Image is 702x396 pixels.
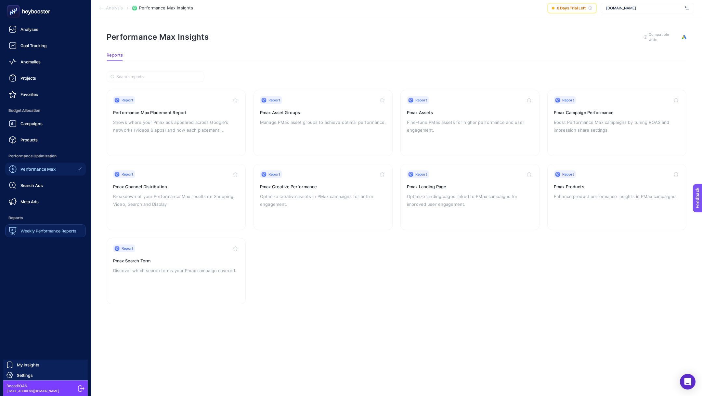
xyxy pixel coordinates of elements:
span: Report [122,246,133,251]
h3: Pmax Creative Performance [260,183,386,190]
a: ReportPmax ProductsEnhance product performance insights in PMax campaigns. [547,164,686,230]
button: Reports [107,53,123,61]
span: Report [122,172,133,177]
p: Shows where your Pmax ads appeared across Google's networks (videos & apps) and how each placemen... [113,118,239,134]
p: Manage PMax asset groups to achieve optimal performance. [260,118,386,126]
p: Boost Performance Max campaigns by tuning ROAS and impression share settings. [554,118,680,134]
span: Anomalies [20,59,41,64]
p: Enhance product performance insights in PMax campaigns. [554,192,680,200]
p: Discover which search terms your Pmax campaign covered. [113,267,239,274]
a: Weekly Performance Reports [5,224,86,237]
a: Favorites [5,88,86,101]
a: Performance Max [5,163,86,176]
span: Analysis [106,6,123,11]
h1: Performance Max Insights [107,32,209,42]
span: Weekly Performance Reports [20,228,76,233]
span: Report [415,98,427,103]
a: ReportPmax Channel DistributionBreakdown of your Performance Max results on Shopping, Video, Sear... [107,164,246,230]
span: Reports [107,53,123,58]
span: Meta Ads [20,199,39,204]
span: [EMAIL_ADDRESS][DOMAIN_NAME] [6,389,59,393]
span: Favorites [20,92,38,97]
a: My Insights [3,360,88,370]
span: Report [562,98,574,103]
a: Products [5,133,86,146]
span: Search Ads [20,183,43,188]
a: ReportPmax Landing PageOptimize landing pages linked to PMax campaigns for improved user engagement. [400,164,539,230]
a: Campaigns [5,117,86,130]
input: Search [116,74,200,79]
span: Products [20,137,38,142]
span: Performance Max Insights [139,6,193,11]
span: Performance Optimization [5,150,86,163]
span: Feedback [4,2,25,7]
span: Report [122,98,133,103]
p: Optimize landing pages linked to PMax campaigns for improved user engagement. [407,192,533,208]
span: Compatible with: [649,32,678,42]
p: Breakdown of your Performance Max results on Shopping, Video, Search and Display [113,192,239,208]
a: Search Ads [5,179,86,192]
a: ReportPmax Search TermDiscover which search terms your Pmax campaign covered. [107,238,246,304]
span: 8 Days Trial Left [557,6,586,11]
span: Settings [17,373,33,378]
span: My Insights [17,362,39,367]
span: Budget Allocation [5,104,86,117]
div: Open Intercom Messenger [680,374,695,389]
h3: Pmax Asset Groups [260,109,386,116]
span: Report [415,172,427,177]
h3: Performance Max Placement Report [113,109,239,116]
h3: Pmax Channel Distribution [113,183,239,190]
span: [DOMAIN_NAME] [606,6,682,11]
a: ReportPmax Asset GroupsManage PMax asset groups to achieve optimal performance. [253,90,393,156]
span: Report [268,172,280,177]
a: ReportPmax Creative PerformanceOptimize creative assets in PMax campaigns for better engagement. [253,164,393,230]
a: Projects [5,72,86,85]
p: Fine-tune PMax assets for higher performance and user engagement. [407,118,533,134]
h3: Pmax Campaign Performance [554,109,680,116]
span: Projects [20,75,36,81]
span: Goal Tracking [20,43,47,48]
a: Analyses [5,23,86,36]
span: Report [268,98,280,103]
h3: Pmax Products [554,183,680,190]
span: Reports [5,211,86,224]
h3: Pmax Search Term [113,257,239,264]
span: Report [562,172,574,177]
a: Goal Tracking [5,39,86,52]
a: Settings [3,370,88,380]
a: ReportPmax AssetsFine-tune PMax assets for higher performance and user engagement. [400,90,539,156]
h3: Pmax Assets [407,109,533,116]
span: Performance Max [20,166,56,172]
p: Optimize creative assets in PMax campaigns for better engagement. [260,192,386,208]
img: svg%3e [685,5,689,11]
span: BoostROAS [6,383,59,389]
a: Anomalies [5,55,86,68]
a: ReportPmax Campaign PerformanceBoost Performance Max campaigns by tuning ROAS and impression shar... [547,90,686,156]
span: / [127,5,128,10]
a: Meta Ads [5,195,86,208]
h3: Pmax Landing Page [407,183,533,190]
span: Analyses [20,27,38,32]
span: Campaigns [20,121,43,126]
a: ReportPerformance Max Placement ReportShows where your Pmax ads appeared across Google's networks... [107,90,246,156]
